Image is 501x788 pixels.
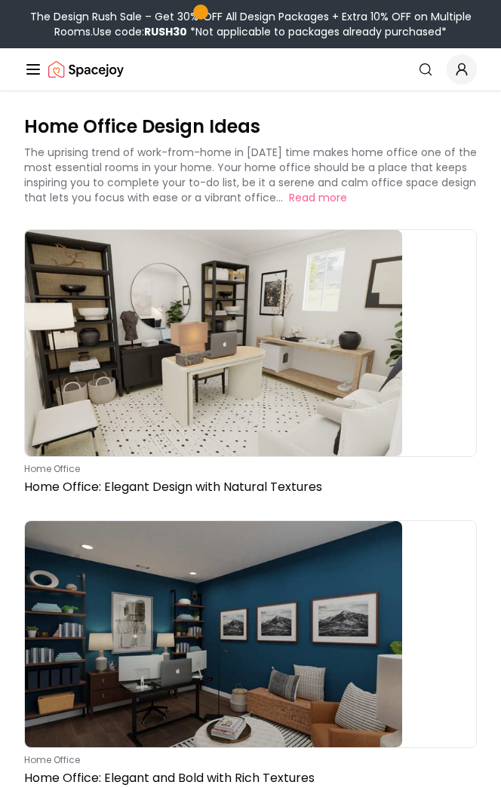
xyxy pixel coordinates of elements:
p: Home Office Design Ideas [24,115,477,139]
p: The uprising trend of work-from-home in [DATE] time makes home office one of the most essential r... [24,145,477,205]
span: *Not applicable to packages already purchased* [187,24,447,39]
p: home office [24,463,471,475]
a: Spacejoy [48,54,124,84]
div: The Design Rush Sale – Get 30% OFF All Design Packages + Extra 10% OFF on Multiple Rooms. [6,9,495,39]
p: Home Office: Elegant and Bold with Rich Textures [24,769,471,787]
button: Read more [289,190,347,205]
nav: Global [24,48,477,90]
img: Home Office: Elegant Design with Natural Textures [25,230,402,456]
p: home office [24,754,471,766]
p: Home Office: Elegant Design with Natural Textures [24,478,471,496]
img: Home Office: Elegant and Bold with Rich Textures [25,521,402,747]
img: Spacejoy Logo [48,54,124,84]
span: Use code: [93,24,187,39]
a: Home Office: Elegant Design with Natural Textureshome officeHome Office: Elegant Design with Natu... [24,229,477,502]
b: RUSH30 [144,24,187,39]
